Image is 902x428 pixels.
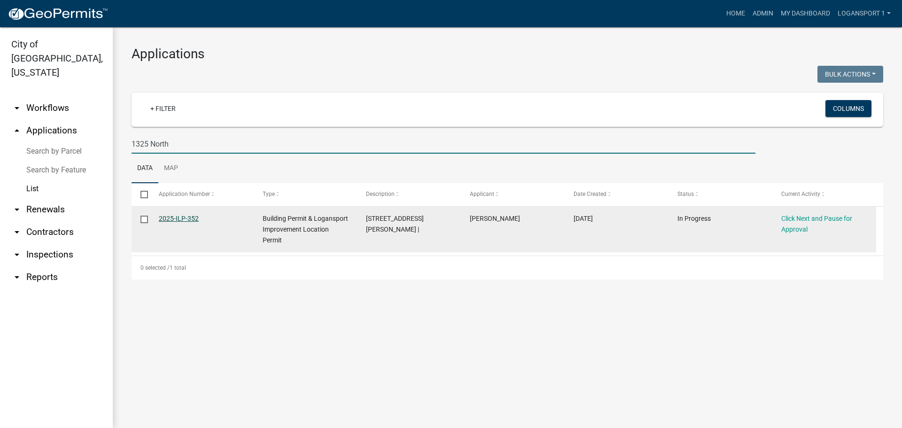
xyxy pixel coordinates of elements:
[677,191,694,197] span: Status
[159,215,199,222] a: 2025-ILP-352
[263,191,275,197] span: Type
[781,191,820,197] span: Current Activity
[132,154,158,184] a: Data
[574,191,607,197] span: Date Created
[749,5,777,23] a: Admin
[723,5,749,23] a: Home
[132,46,883,62] h3: Applications
[159,191,210,197] span: Application Number
[253,183,357,206] datatable-header-cell: Type
[11,125,23,136] i: arrow_drop_up
[470,191,494,197] span: Applicant
[825,100,871,117] button: Columns
[565,183,669,206] datatable-header-cell: Date Created
[140,265,170,271] span: 0 selected /
[777,5,834,23] a: My Dashboard
[470,215,520,222] span: Petrona Juan Mateo
[11,249,23,260] i: arrow_drop_down
[11,272,23,283] i: arrow_drop_down
[461,183,565,206] datatable-header-cell: Applicant
[574,215,593,222] span: 09/22/2025
[132,256,883,280] div: 1 total
[817,66,883,83] button: Bulk Actions
[357,183,461,206] datatable-header-cell: Description
[132,183,149,206] datatable-header-cell: Select
[366,215,424,233] span: 1325 NORTH ST | Mateo, Petrona Juan |
[132,134,755,154] input: Search for applications
[149,183,253,206] datatable-header-cell: Application Number
[143,100,183,117] a: + Filter
[263,215,348,244] span: Building Permit & Logansport Improvement Location Permit
[11,204,23,215] i: arrow_drop_down
[11,102,23,114] i: arrow_drop_down
[11,226,23,238] i: arrow_drop_down
[158,154,184,184] a: Map
[772,183,876,206] datatable-header-cell: Current Activity
[669,183,772,206] datatable-header-cell: Status
[834,5,894,23] a: Logansport 1
[366,191,395,197] span: Description
[781,215,852,233] a: Click Next and Pause for Approval
[677,215,711,222] span: In Progress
